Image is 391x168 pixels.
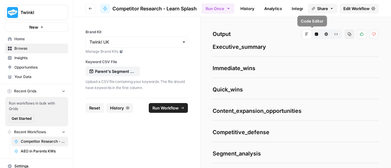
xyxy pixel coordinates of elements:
span: Run workflows in bulk with Grids [9,101,64,112]
button: Workspace: Twinkl [5,5,68,20]
img: tab_keywords_by_traffic_grey.svg [61,35,66,40]
a: Competitor Research - Learn Splash [11,137,68,146]
img: Twinkl Logo [7,7,18,18]
span: Twinkl [20,9,57,16]
span: Recent Workflows [14,129,46,135]
button: Recent Grids [5,87,68,96]
img: logo_orange.svg [10,10,15,15]
span: Competitor Research - Learn Splash [21,139,65,144]
img: website_grey.svg [10,16,15,21]
span: Edit Workflow [343,5,370,12]
span: AEO in Parents KWs [21,148,65,154]
a: Edit Workflow [340,4,379,13]
button: Get Started [9,115,34,123]
span: Immediate_wins [213,64,379,73]
span: Your Data [14,74,65,80]
button: New [5,23,68,32]
a: History [237,4,258,13]
a: Insights [5,53,68,63]
input: Twinkl UK [90,39,184,45]
label: Brand Kit [86,29,188,35]
button: Recent Workflows [5,127,68,137]
span: History [110,105,124,111]
span: Competitor Research - Learn Splash [112,5,197,12]
span: New [29,24,38,30]
span: Get Started [12,116,31,121]
div: Domain Overview [23,36,55,40]
span: Reset [89,105,100,111]
label: Keyword CSV File [86,59,188,65]
span: Quick_wins [213,85,379,94]
a: Your Data [5,72,68,82]
span: Insights [14,55,65,61]
h2: Output [213,29,379,39]
button: Run Workflow [149,103,188,113]
a: Competitor Research - Learn Splash [100,4,197,13]
span: Run Workflow [152,105,179,111]
div: Keywords by Traffic [68,36,103,40]
span: Content_expansion_opportunities [213,107,379,115]
a: AEO in Parents KWs [11,146,68,156]
a: Integrate [288,4,313,13]
div: v 4.0.25 [17,10,30,15]
span: Opportunities [14,65,65,70]
img: tab_domain_overview_orange.svg [16,35,21,40]
p: Upload a CSV file containing your keywords. The file should have keywords in the first column. [86,79,188,91]
button: Share [308,4,337,13]
button: History [106,103,133,113]
p: Parent's Segment Keyword Research - [DATE] - Sheet18 (1).csv [95,68,134,74]
span: Recent Grids [14,88,36,94]
span: Share [317,5,328,12]
span: Competitive_defense [213,128,379,137]
span: Segment_analysis [213,149,379,158]
a: Analytics [261,4,286,13]
a: Browse [5,44,68,53]
button: Reset [86,103,104,113]
button: Parent's Segment Keyword Research - [DATE] - Sheet18 (1).csv [86,66,140,76]
a: Home [5,34,68,44]
span: Browse [14,46,65,51]
a: Opportunities [5,63,68,72]
div: Domain: [DOMAIN_NAME] [16,16,67,21]
span: Home [14,36,65,42]
button: Run Once [202,3,234,14]
a: Manage Brand Kits [86,49,188,54]
span: Executive_summary [213,43,379,51]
